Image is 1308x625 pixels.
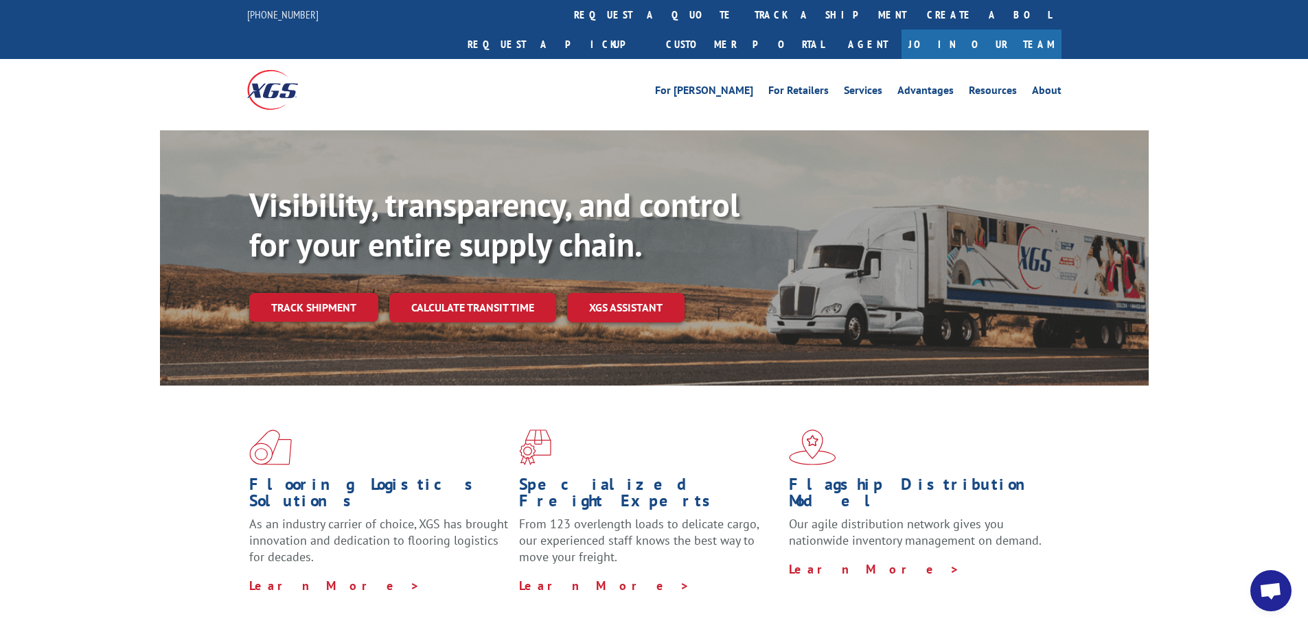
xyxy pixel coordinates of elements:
p: From 123 overlength loads to delicate cargo, our experienced staff knows the best way to move you... [519,516,779,577]
img: xgs-icon-flagship-distribution-model-red [789,429,836,465]
b: Visibility, transparency, and control for your entire supply chain. [249,183,739,266]
a: Learn More > [519,578,690,593]
a: Resources [969,85,1017,100]
a: Request a pickup [457,30,656,59]
a: Track shipment [249,293,378,322]
a: Calculate transit time [389,293,556,322]
img: xgs-icon-focused-on-flooring-red [519,429,551,465]
h1: Flooring Logistics Solutions [249,476,509,516]
a: Services [844,85,882,100]
a: For [PERSON_NAME] [655,85,753,100]
a: For Retailers [768,85,829,100]
a: Advantages [897,85,954,100]
span: As an industry carrier of choice, XGS has brought innovation and dedication to flooring logistics... [249,516,508,565]
a: Join Our Team [902,30,1062,59]
span: Our agile distribution network gives you nationwide inventory management on demand. [789,516,1042,548]
a: Learn More > [789,561,960,577]
a: Agent [834,30,902,59]
a: [PHONE_NUMBER] [247,8,319,21]
h1: Flagship Distribution Model [789,476,1048,516]
a: Learn More > [249,578,420,593]
a: Customer Portal [656,30,834,59]
a: About [1032,85,1062,100]
img: xgs-icon-total-supply-chain-intelligence-red [249,429,292,465]
a: Open chat [1250,570,1292,611]
a: XGS ASSISTANT [567,293,685,322]
h1: Specialized Freight Experts [519,476,779,516]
